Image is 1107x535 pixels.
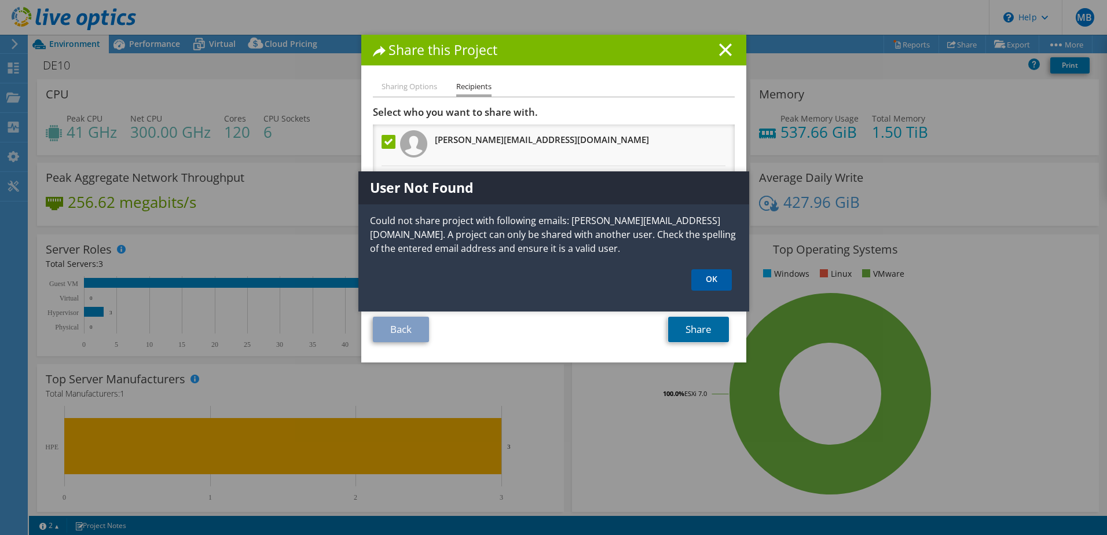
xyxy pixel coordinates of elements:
img: user.png [400,130,427,157]
a: Share [668,317,729,342]
li: Recipients [456,80,492,97]
h3: [PERSON_NAME][EMAIL_ADDRESS][DOMAIN_NAME] [435,130,649,149]
h1: Share this Project [373,43,735,57]
a: Back [373,317,429,342]
li: Sharing Options [382,80,437,94]
p: Could not share project with following emails: [PERSON_NAME][EMAIL_ADDRESS][DOMAIN_NAME]. A proje... [358,214,749,255]
h1: User Not Found [358,171,749,204]
a: OK [691,269,732,291]
h3: Select who you want to share with. [373,106,735,119]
